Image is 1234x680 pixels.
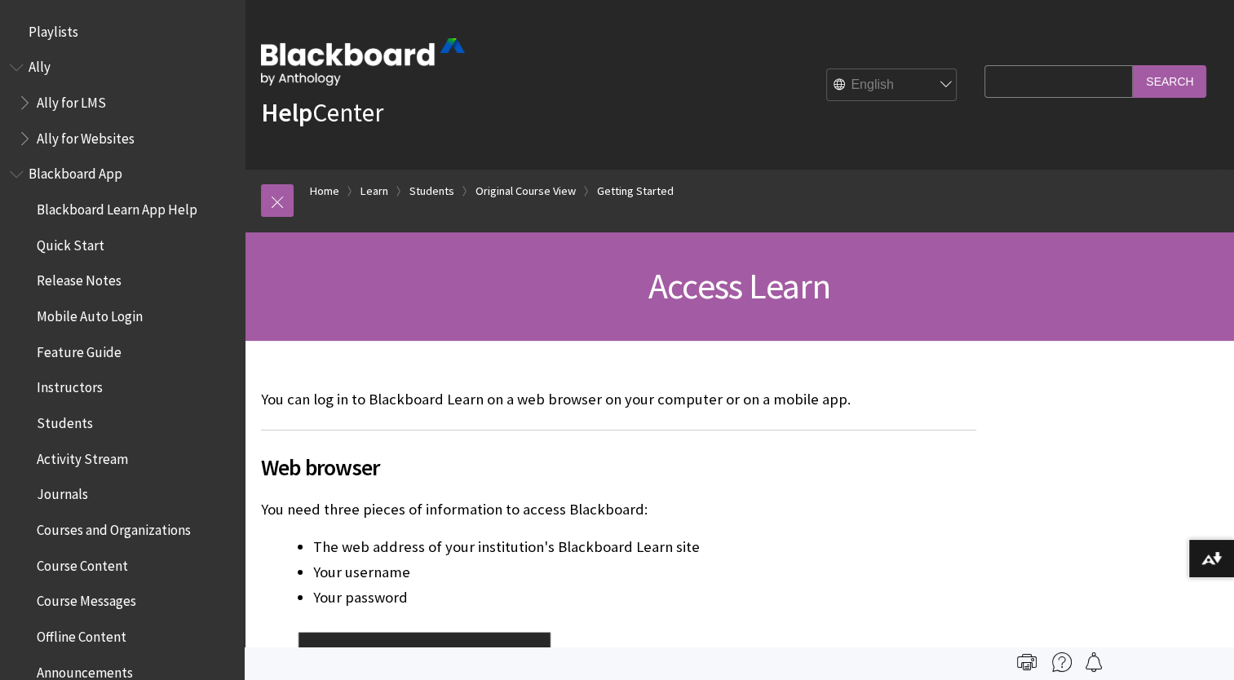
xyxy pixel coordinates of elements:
strong: Help [261,96,312,129]
p: You need three pieces of information to access Blackboard: [261,499,976,520]
span: Ally for Websites [37,125,135,147]
span: Ally [29,54,51,76]
span: Feature Guide [37,338,122,360]
a: Students [409,181,454,201]
span: Offline Content [37,623,126,645]
li: The web address of your institution's Blackboard Learn site [313,536,976,559]
a: HelpCenter [261,96,383,129]
span: Courses and Organizations [37,516,191,538]
span: Journals [37,481,88,503]
li: Your username [313,561,976,584]
a: Getting Started [597,181,674,201]
select: Site Language Selector [827,69,958,102]
span: Ally for LMS [37,89,106,111]
span: Students [37,409,93,431]
img: More help [1052,652,1072,672]
img: Follow this page [1084,652,1104,672]
a: Learn [360,181,388,201]
span: Course Messages [37,588,136,610]
span: Course Content [37,552,128,574]
span: Mobile Auto Login [37,302,143,325]
span: Playlists [29,18,78,40]
nav: Book outline for Playlists [10,18,235,46]
img: Print [1017,652,1037,672]
nav: Book outline for Anthology Ally Help [10,54,235,152]
span: Web browser [261,450,976,484]
span: Blackboard Learn App Help [37,196,197,218]
span: Quick Start [37,232,104,254]
span: Access Learn [648,263,830,308]
span: Activity Stream [37,445,128,467]
p: You can log in to Blackboard Learn on a web browser on your computer or on a mobile app. [261,389,976,410]
img: Blackboard by Anthology [261,38,465,86]
li: Your password [313,586,976,609]
a: Original Course View [475,181,576,201]
a: Home [310,181,339,201]
span: Instructors [37,374,103,396]
input: Search [1133,65,1206,97]
span: Blackboard App [29,161,122,183]
span: Release Notes [37,267,122,289]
